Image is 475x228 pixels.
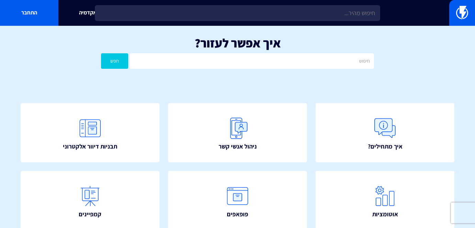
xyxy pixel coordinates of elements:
[130,53,374,69] input: חיפוש
[316,103,454,162] a: איך מתחילים?
[227,210,248,219] span: פופאפים
[101,53,128,69] button: חפש
[368,142,402,151] span: איך מתחילים?
[95,5,380,21] input: חיפוש מהיר...
[63,142,117,151] span: תבניות דיוור אלקטרוני
[168,103,307,162] a: ניהול אנשי קשר
[79,210,101,219] span: קמפיינים
[10,36,465,50] h1: איך אפשר לעזור?
[219,142,257,151] span: ניהול אנשי קשר
[21,103,159,162] a: תבניות דיוור אלקטרוני
[372,210,398,219] span: אוטומציות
